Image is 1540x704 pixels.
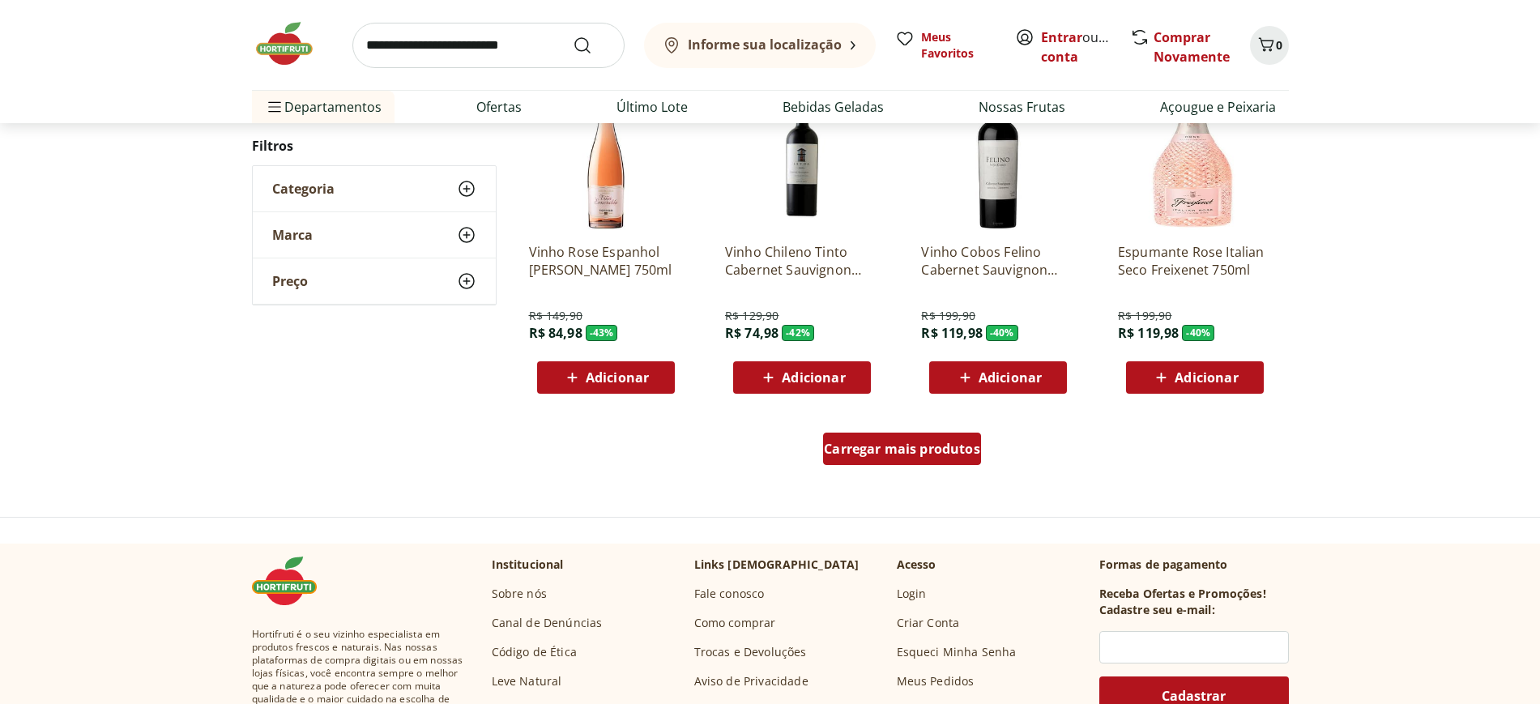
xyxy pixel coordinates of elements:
img: Espumante Rose Italian Seco Freixenet 750ml [1118,76,1272,230]
h3: Receba Ofertas e Promoções! [1099,586,1266,602]
span: Carregar mais produtos [824,442,980,455]
span: R$ 199,90 [1118,308,1171,324]
a: Entrar [1041,28,1082,46]
a: Vinho Chileno Tinto Cabernet Sauvignon Leyda 750ml [725,243,879,279]
button: Informe sua localização [644,23,876,68]
button: Preço [253,258,496,304]
span: 0 [1276,37,1282,53]
b: Informe sua localização [688,36,842,53]
span: Meus Favoritos [921,29,996,62]
span: Cadastrar [1162,689,1226,702]
img: Hortifruti [252,557,333,605]
a: Espumante Rose Italian Seco Freixenet 750ml [1118,243,1272,279]
a: Ofertas [476,97,522,117]
a: Como comprar [694,615,776,631]
span: ou [1041,28,1113,66]
button: Menu [265,87,284,126]
p: Acesso [897,557,936,573]
a: Aviso de Privacidade [694,673,808,689]
a: Bebidas Geladas [783,97,884,117]
span: Marca [272,227,313,243]
span: - 40 % [986,325,1018,341]
a: Vinho Cobos Felino Cabernet Sauvignon 750ml [921,243,1075,279]
span: Categoria [272,181,335,197]
p: Formas de pagamento [1099,557,1289,573]
img: Vinho Rose Espanhol Esmeralda Torres 750ml [529,76,683,230]
button: Categoria [253,166,496,211]
button: Adicionar [537,361,675,394]
img: Hortifruti [252,19,333,68]
a: Açougue e Peixaria [1160,97,1276,117]
button: Adicionar [733,361,871,394]
button: Carrinho [1250,26,1289,65]
img: Vinho Cobos Felino Cabernet Sauvignon 750ml [921,76,1075,230]
a: Código de Ética [492,644,577,660]
span: Adicionar [979,371,1042,384]
a: Meus Favoritos [895,29,996,62]
a: Criar conta [1041,28,1130,66]
span: Adicionar [1175,371,1238,384]
a: Criar Conta [897,615,960,631]
img: Vinho Chileno Tinto Cabernet Sauvignon Leyda 750ml [725,76,879,230]
a: Último Lote [616,97,688,117]
a: Nossas Frutas [979,97,1065,117]
a: Fale conosco [694,586,765,602]
a: Meus Pedidos [897,673,975,689]
input: search [352,23,625,68]
a: Leve Natural [492,673,562,689]
a: Carregar mais produtos [823,433,981,471]
a: Canal de Denúncias [492,615,603,631]
span: R$ 199,90 [921,308,975,324]
span: R$ 149,90 [529,308,582,324]
span: R$ 84,98 [529,324,582,342]
span: Adicionar [782,371,845,384]
span: - 43 % [586,325,618,341]
h3: Cadastre seu e-mail: [1099,602,1215,618]
p: Links [DEMOGRAPHIC_DATA] [694,557,860,573]
span: Preço [272,273,308,289]
a: Trocas e Devoluções [694,644,807,660]
button: Submit Search [573,36,612,55]
button: Adicionar [1126,361,1264,394]
h2: Filtros [252,130,497,162]
button: Adicionar [929,361,1067,394]
p: Institucional [492,557,564,573]
a: Login [897,586,927,602]
button: Marca [253,212,496,258]
span: - 42 % [782,325,814,341]
span: Departamentos [265,87,382,126]
span: - 40 % [1182,325,1214,341]
a: Comprar Novamente [1154,28,1230,66]
a: Esqueci Minha Senha [897,644,1017,660]
span: R$ 129,90 [725,308,779,324]
span: R$ 119,98 [1118,324,1179,342]
span: R$ 119,98 [921,324,982,342]
a: Vinho Rose Espanhol [PERSON_NAME] 750ml [529,243,683,279]
a: Sobre nós [492,586,547,602]
span: R$ 74,98 [725,324,779,342]
span: Adicionar [586,371,649,384]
